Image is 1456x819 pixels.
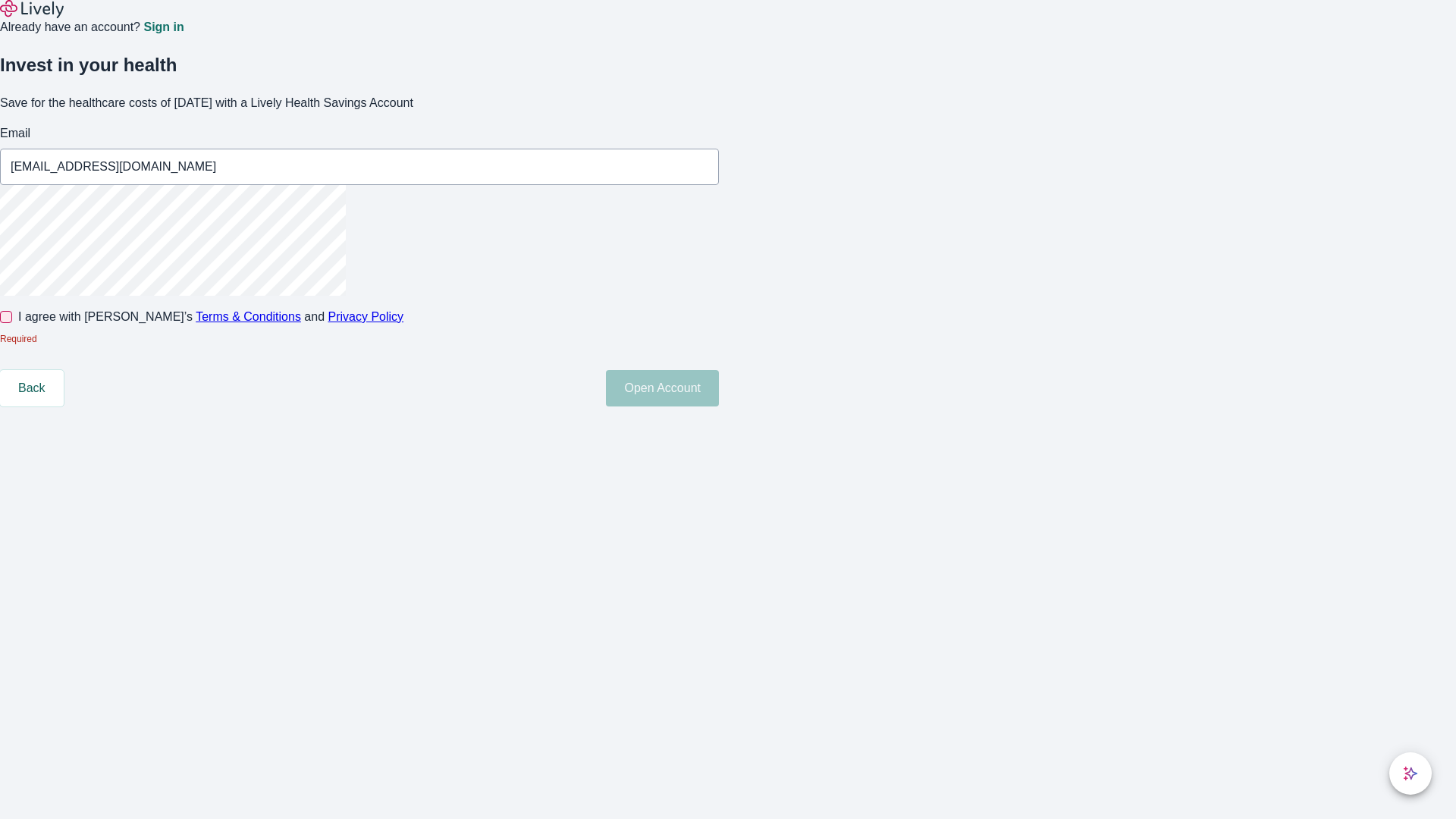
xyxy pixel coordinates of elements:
[328,310,404,323] a: Privacy Policy
[18,308,403,326] span: I agree with [PERSON_NAME]’s and
[1389,752,1432,795] button: chat
[143,21,184,33] a: Sign in
[1403,766,1418,781] svg: Lively AI Assistant
[196,310,301,323] a: Terms & Conditions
